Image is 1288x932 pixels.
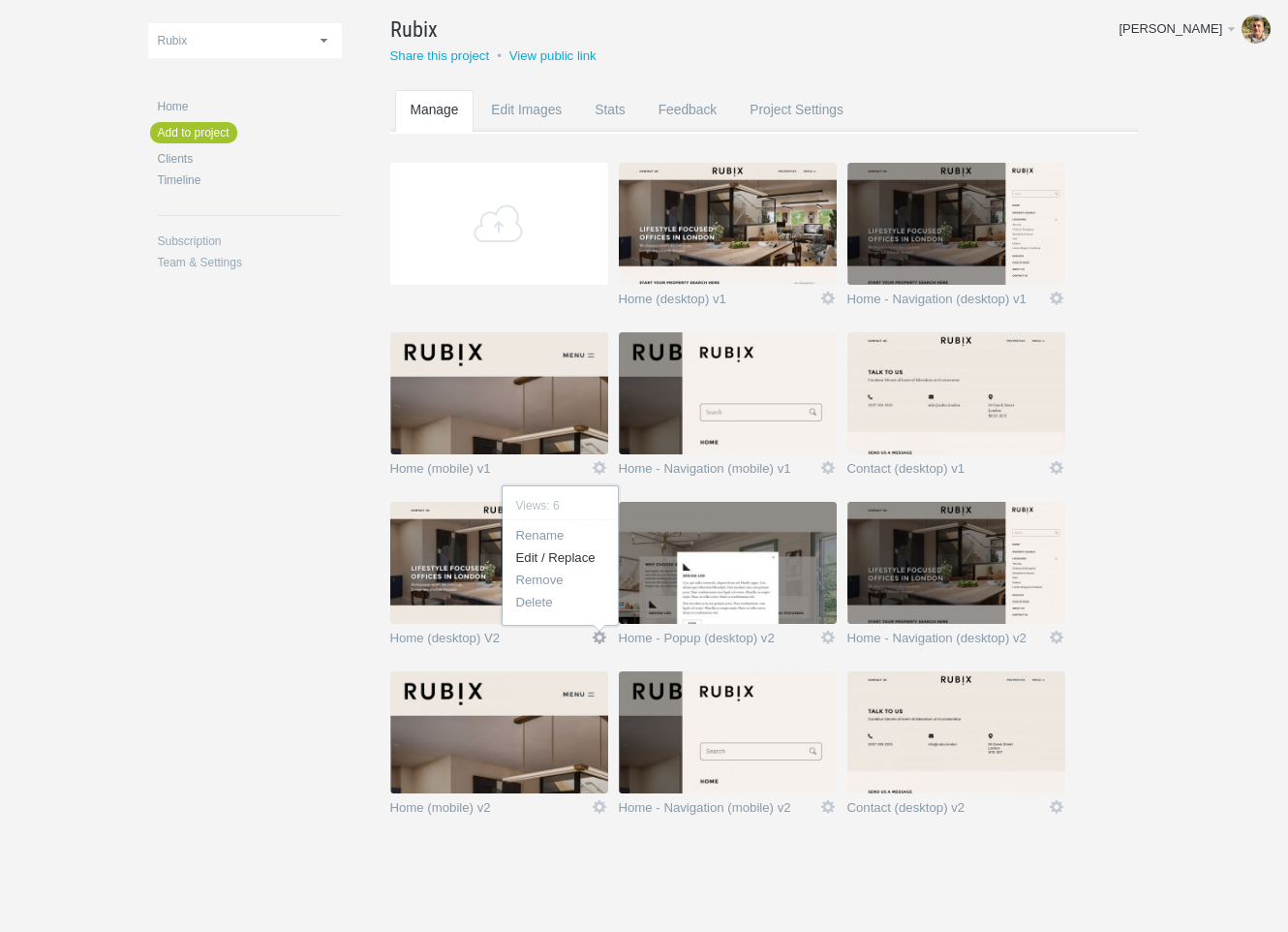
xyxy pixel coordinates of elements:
[819,798,837,816] a: Icon
[390,14,1102,45] a: Rubix
[497,48,502,63] small: •
[591,629,608,646] a: Icon
[390,462,591,482] a: Home (mobile) v1
[847,293,1048,312] a: Home - Navigation (desktop) v1
[619,293,819,312] a: Home (desktop) v1
[819,290,837,307] a: Icon
[734,90,859,167] a: Project Settings
[158,34,188,47] span: Rubix
[1048,459,1065,477] a: Icon
[390,332,608,454] img: jeremyhickman_gdyvgg_v3_thumb.jpg
[847,801,1048,821] a: Contact (desktop) v2
[847,671,1065,793] img: jeremyhickman_7yg2bz_thumb.jpg
[158,174,342,186] a: Timeline
[1048,629,1065,646] a: Icon
[390,163,608,285] a: Add
[509,48,597,63] a: View public link
[619,502,837,624] img: jeremyhickman_i765p9_thumb.jpg
[847,462,1048,482] a: Contact (desktop) v1
[503,591,620,613] a: Delete
[1048,290,1065,307] a: Icon
[395,90,475,167] a: Manage
[619,462,819,482] a: Home - Navigation (mobile) v1
[619,163,837,285] img: jeremyhickman_0xh5z0_thumb.jpg
[503,569,620,591] a: Remove
[503,546,620,569] a: Edit / Replace
[847,502,1065,624] img: jeremyhickman_qzlksp_thumb.jpg
[390,14,438,45] span: Rubix
[619,332,837,454] img: jeremyhickman_lik7q5_thumb.jpg
[579,90,640,167] a: Stats
[1242,15,1271,44] img: b519333ec108e72885a1c333a6030d69
[1104,10,1278,48] a: [PERSON_NAME]
[503,524,620,546] a: Rename
[150,122,237,143] a: Add to project
[158,101,342,112] a: Home
[819,459,837,477] a: Icon
[847,332,1065,454] img: jeremyhickman_ve3af8_thumb.jpg
[158,153,342,165] a: Clients
[158,257,342,268] a: Team & Settings
[390,632,591,651] a: Home (desktop) V2
[390,671,608,793] img: jeremyhickman_t5z61w_thumb.jpg
[591,459,608,477] a: Icon
[390,48,490,63] a: Share this project
[643,90,733,167] a: Feedback
[847,632,1048,651] a: Home - Navigation (desktop) v2
[591,798,608,816] a: Icon
[619,671,837,793] img: jeremyhickman_mtv1v6_thumb.jpg
[819,629,837,646] a: Icon
[390,502,608,624] img: jeremyhickman_zzwz3m_thumb.jpg
[1048,798,1065,816] a: Icon
[847,163,1065,285] img: jeremyhickman_7z3ywu_thumb.jpg
[619,801,819,821] a: Home - Navigation (mobile) v2
[475,90,577,167] a: Edit Images
[158,235,342,247] a: Subscription
[390,801,591,821] a: Home (mobile) v2
[619,632,819,651] a: Home - Popup (desktop) v2
[503,496,617,520] li: Views: 6
[1119,19,1224,39] div: [PERSON_NAME]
